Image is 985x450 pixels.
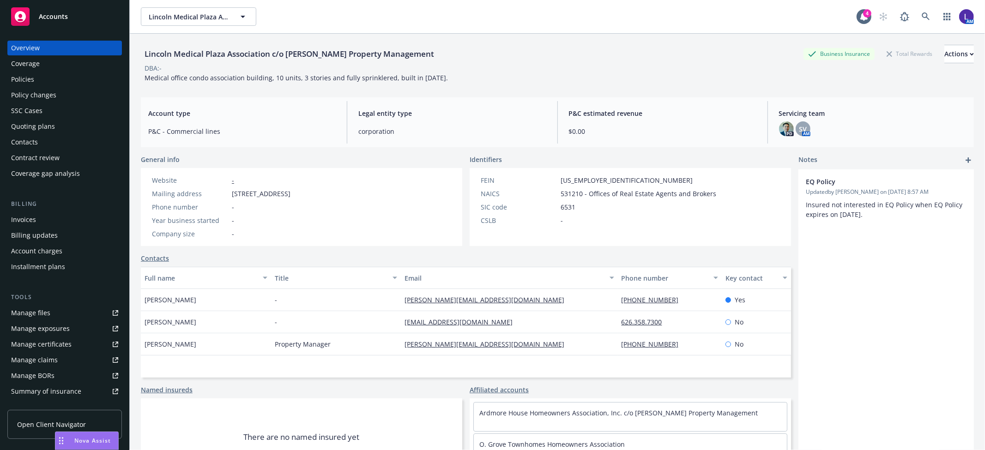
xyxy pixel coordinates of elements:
a: Manage files [7,306,122,320]
div: Key contact [725,273,777,283]
div: Manage certificates [11,337,72,352]
span: 6531 [561,202,575,212]
div: SIC code [481,202,557,212]
div: CSLB [481,216,557,225]
span: - [275,295,277,305]
a: Summary of insurance [7,384,122,399]
span: SV [799,124,807,134]
button: Phone number [618,267,722,289]
span: There are no named insured yet [244,432,360,443]
div: Billing [7,199,122,209]
a: Manage exposures [7,321,122,336]
div: Drag to move [55,432,67,450]
div: 4 [863,9,871,18]
div: Company size [152,229,228,239]
a: Switch app [938,7,956,26]
button: Actions [944,45,974,63]
div: NAICS [481,189,557,198]
span: 531210 - Offices of Real Estate Agents and Brokers [561,189,716,198]
img: photo [959,9,974,24]
a: Account charges [7,244,122,258]
a: Search [917,7,935,26]
span: - [232,229,234,239]
button: Lincoln Medical Plaza Association c/o [PERSON_NAME] Property Management [141,7,256,26]
span: - [232,202,234,212]
div: Tools [7,293,122,302]
a: [EMAIL_ADDRESS][DOMAIN_NAME] [405,318,520,326]
div: Total Rewards [882,48,937,60]
a: - [232,176,234,185]
a: Named insureds [141,385,193,395]
span: Updated by [PERSON_NAME] on [DATE] 8:57 AM [806,188,967,196]
a: [PHONE_NUMBER] [622,340,686,348]
div: Billing updates [11,228,58,243]
a: Contacts [7,135,122,150]
div: Contacts [11,135,38,150]
div: Overview [11,41,40,55]
span: Nova Assist [74,437,111,444]
button: Title [271,267,401,289]
div: Manage files [11,306,50,320]
span: No [735,317,743,327]
span: Identifiers [470,155,502,164]
button: Full name [141,267,271,289]
a: Affiliated accounts [470,385,529,395]
a: Contacts [141,253,169,263]
div: Lincoln Medical Plaza Association c/o [PERSON_NAME] Property Management [141,48,438,60]
div: Coverage gap analysis [11,166,80,181]
div: Title [275,273,387,283]
a: Manage certificates [7,337,122,352]
span: Legal entity type [358,108,546,118]
div: Manage exposures [11,321,70,336]
div: Phone number [152,202,228,212]
button: Key contact [722,267,791,289]
span: Notes [798,155,817,166]
span: Account type [148,108,336,118]
div: EQ PolicyUpdatedby [PERSON_NAME] on [DATE] 8:57 AMInsured not interested in EQ Policy when EQ Pol... [798,169,974,227]
a: [PERSON_NAME][EMAIL_ADDRESS][DOMAIN_NAME] [405,295,572,304]
a: Overview [7,41,122,55]
a: Quoting plans [7,119,122,134]
a: Installment plans [7,259,122,274]
span: [PERSON_NAME] [145,317,196,327]
span: [PERSON_NAME] [145,295,196,305]
div: Policies [11,72,34,87]
span: Medical office condo association building, 10 units, 3 stories and fully sprinklered, built in [D... [145,73,448,82]
span: Property Manager [275,339,331,349]
span: [US_EMPLOYER_IDENTIFICATION_NUMBER] [561,175,693,185]
span: [PERSON_NAME] [145,339,196,349]
a: Billing updates [7,228,122,243]
div: Phone number [622,273,708,283]
a: [PERSON_NAME][EMAIL_ADDRESS][DOMAIN_NAME] [405,340,572,348]
div: Business Insurance [804,48,875,60]
a: O. Grove Townhomes Homeowners Association [479,440,625,449]
a: [PHONE_NUMBER] [622,295,686,304]
a: Policy changes [7,88,122,102]
button: Nova Assist [55,432,119,450]
span: P&C estimated revenue [569,108,756,118]
div: Account charges [11,244,62,258]
a: Report a Bug [895,7,914,26]
span: No [735,339,743,349]
div: Email [405,273,604,283]
span: - [561,216,563,225]
div: Installment plans [11,259,65,274]
span: - [275,317,277,327]
div: Mailing address [152,189,228,198]
div: FEIN [481,175,557,185]
a: 626.358.7300 [622,318,670,326]
a: Manage claims [7,353,122,367]
a: Contract review [7,150,122,165]
span: $0.00 [569,126,756,136]
div: Coverage [11,56,40,71]
button: Email [401,267,617,289]
a: SSC Cases [7,103,122,118]
div: Invoices [11,212,36,227]
span: Servicing team [779,108,967,118]
span: Lincoln Medical Plaza Association c/o [PERSON_NAME] Property Management [149,12,229,22]
span: P&C - Commercial lines [148,126,336,136]
a: add [963,155,974,166]
a: Policies [7,72,122,87]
